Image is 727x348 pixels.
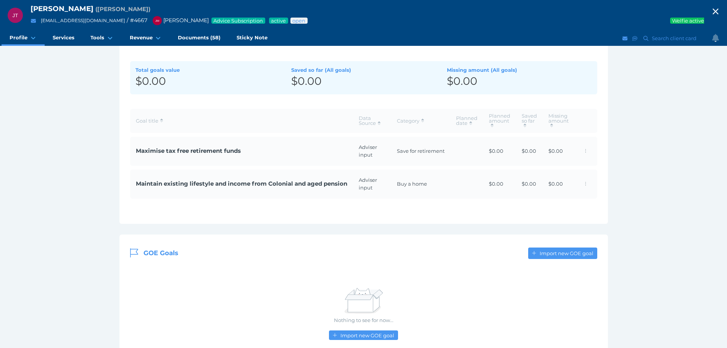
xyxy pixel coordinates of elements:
[621,34,629,43] button: Email
[45,31,82,46] a: Services
[90,34,104,41] span: Tools
[271,18,287,24] span: Service package status: Active service agreement in place
[543,109,574,133] th: Missing amount
[213,18,264,24] span: Advice Subscription
[489,148,503,154] span: $0.00
[143,249,178,257] span: GOE Goals
[149,17,209,24] span: [PERSON_NAME]
[10,34,27,41] span: Profile
[353,109,391,133] th: Data Source
[130,109,353,133] th: Goal title
[538,250,597,256] span: Import new GOE goal
[178,34,221,41] span: Documents (58)
[516,109,543,133] th: Saved so far
[291,67,351,73] span: Saved so far (All goals)
[397,147,445,155] span: Save for retirement
[640,34,700,43] button: Search client card
[31,4,93,13] span: [PERSON_NAME]
[548,181,563,187] span: $0.00
[631,34,639,43] button: SMS
[359,177,377,191] span: Adviser input
[136,147,347,155] span: Maximise tax free retirement funds
[397,180,445,188] span: Buy a home
[122,31,170,46] a: Revenue
[127,17,147,24] span: / # 4667
[95,5,150,13] span: Preferred name
[672,18,705,24] span: Welfie active
[522,181,536,187] span: $0.00
[528,248,597,259] button: Import new GOE goal
[650,35,700,41] span: Search client card
[8,8,23,23] div: James Tennant
[522,148,536,154] span: $0.00
[155,19,160,23] span: JM
[53,34,74,41] span: Services
[153,16,162,25] div: Jonathon Martino
[29,16,38,26] button: Email
[130,34,153,41] span: Revenue
[339,332,398,338] span: Import new GOE goal
[548,148,563,154] span: $0.00
[391,109,450,133] th: Category
[135,73,280,89] div: $0.00
[489,181,503,187] span: $0.00
[136,180,347,188] span: Maintain existing lifestyle and income from Colonial and aged pension
[329,330,398,340] button: Import new GOE goal
[359,144,377,158] span: Adviser input
[447,67,517,73] span: Missing amount (All goals)
[483,109,516,133] th: Planned amount
[41,18,125,23] a: [EMAIL_ADDRESS][DOMAIN_NAME]
[237,34,268,41] span: Sticky Note
[2,31,45,46] a: Profile
[291,73,436,89] div: $0.00
[292,18,306,24] span: Advice status: Review not yet booked in
[170,31,229,46] a: Documents (58)
[450,109,483,133] th: Planned date
[447,73,592,89] div: $0.00
[334,317,393,323] span: Nothing to see for now...
[344,288,383,314] img: Nothing to see for now...
[135,67,180,73] span: Total goals value
[13,13,18,18] span: JT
